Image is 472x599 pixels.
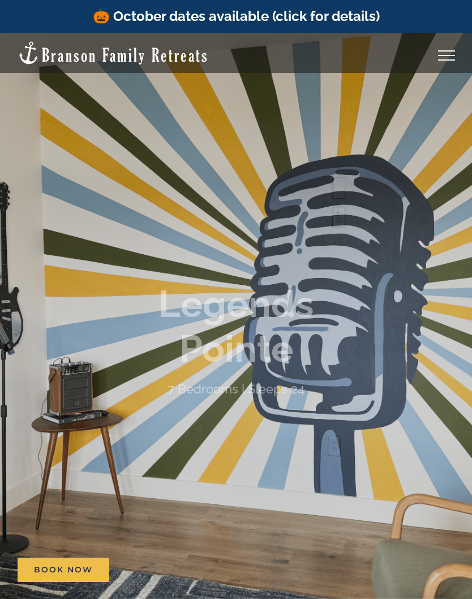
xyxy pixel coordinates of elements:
[17,40,209,66] img: Branson Family Retreats Logo
[424,50,469,61] a: Toggle Menu
[93,8,380,24] a: 🎃 October dates available (click for details)
[34,565,93,575] span: Book Now
[18,558,109,582] a: Book Now
[168,382,304,396] h4: 7 Bedrooms | Sleeps 24
[158,283,314,371] b: Legends Pointe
